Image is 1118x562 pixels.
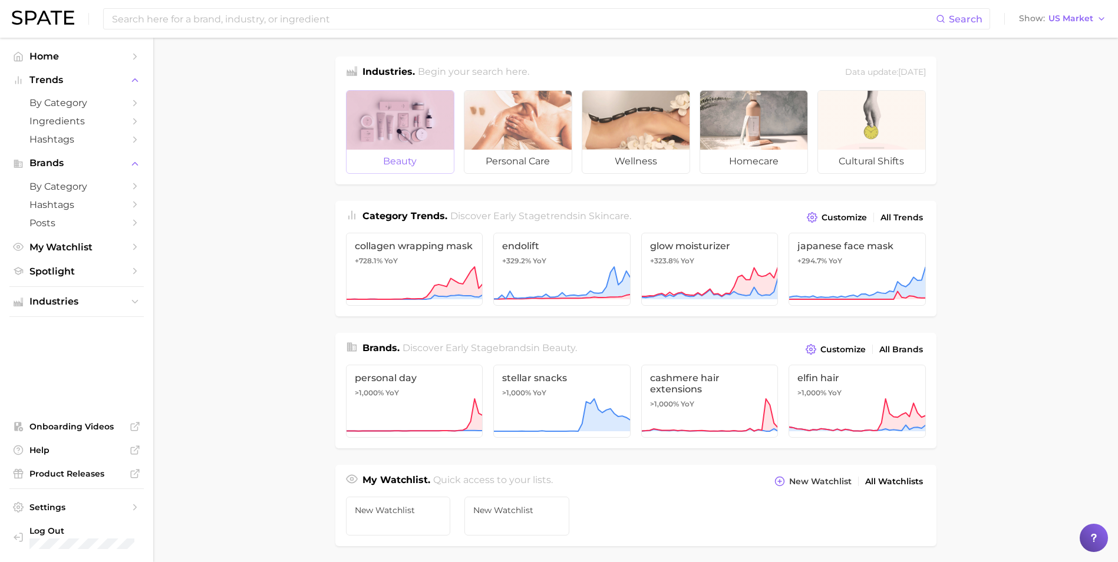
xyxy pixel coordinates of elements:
[589,210,629,222] span: skincare
[464,90,572,174] a: personal care
[502,256,531,265] span: +329.2%
[493,233,631,306] a: endolift+329.2% YoY
[949,14,982,25] span: Search
[464,497,569,535] a: New Watchlist
[12,11,74,25] img: SPATE
[385,388,399,398] span: YoY
[878,210,926,226] a: All Trends
[29,115,124,127] span: Ingredients
[700,90,808,174] a: homecare
[464,150,572,173] span: personal care
[862,474,926,490] a: All Watchlists
[789,233,926,306] a: japanese face mask+294.7% YoY
[29,97,124,108] span: by Category
[803,341,868,358] button: Customize
[502,240,622,252] span: endolift
[880,213,923,223] span: All Trends
[650,399,679,408] span: >1,000%
[9,522,144,553] a: Log out. Currently logged in with e-mail michelle.ng@mavbeautybrands.com.
[9,418,144,435] a: Onboarding Videos
[355,372,474,384] span: personal day
[9,71,144,89] button: Trends
[29,199,124,210] span: Hashtags
[9,214,144,232] a: Posts
[29,525,182,536] span: Log Out
[362,342,400,353] span: Brands .
[403,342,577,353] span: Discover Early Stage brands in .
[355,505,442,515] span: New Watchlist
[822,213,867,223] span: Customize
[29,242,124,253] span: My Watchlist
[9,262,144,280] a: Spotlight
[9,465,144,482] a: Product Releases
[797,256,827,265] span: +294.7%
[9,94,144,112] a: by Category
[9,112,144,130] a: Ingredients
[700,150,807,173] span: homecare
[362,65,415,81] h1: Industries.
[542,342,575,353] span: beauty
[473,505,560,515] span: New Watchlist
[29,181,124,192] span: by Category
[29,134,124,145] span: Hashtags
[582,150,690,173] span: wellness
[641,365,779,438] a: cashmere hair extensions>1,000% YoY
[346,365,483,438] a: personal day>1,000% YoY
[820,345,866,355] span: Customize
[1019,15,1045,22] span: Show
[9,498,144,516] a: Settings
[29,421,124,432] span: Onboarding Videos
[9,177,144,196] a: by Category
[29,217,124,229] span: Posts
[9,154,144,172] button: Brands
[493,365,631,438] a: stellar snacks>1,000% YoY
[828,388,842,398] span: YoY
[879,345,923,355] span: All Brands
[829,256,842,266] span: YoY
[29,266,124,277] span: Spotlight
[641,233,779,306] a: glow moisturizer+323.8% YoY
[450,210,631,222] span: Discover Early Stage trends in .
[29,445,124,455] span: Help
[789,365,926,438] a: elfin hair>1,000% YoY
[804,209,869,226] button: Customize
[1048,15,1093,22] span: US Market
[346,90,454,174] a: beauty
[418,65,529,81] h2: Begin your search here.
[797,388,826,397] span: >1,000%
[355,388,384,397] span: >1,000%
[771,473,854,490] button: New Watchlist
[29,468,124,479] span: Product Releases
[650,256,679,265] span: +323.8%
[650,240,770,252] span: glow moisturizer
[9,441,144,459] a: Help
[9,293,144,310] button: Industries
[533,256,546,266] span: YoY
[650,372,770,395] span: cashmere hair extensions
[346,233,483,306] a: collagen wrapping mask+728.1% YoY
[502,372,622,384] span: stellar snacks
[876,342,926,358] a: All Brands
[865,477,923,487] span: All Watchlists
[29,158,124,168] span: Brands
[362,473,430,490] h1: My Watchlist.
[502,388,531,397] span: >1,000%
[347,150,454,173] span: beauty
[29,51,124,62] span: Home
[681,256,694,266] span: YoY
[797,372,917,384] span: elfin hair
[9,47,144,65] a: Home
[433,473,553,490] h2: Quick access to your lists.
[355,256,382,265] span: +728.1%
[845,65,926,81] div: Data update: [DATE]
[817,90,926,174] a: cultural shifts
[533,388,546,398] span: YoY
[362,210,447,222] span: Category Trends .
[9,196,144,214] a: Hashtags
[9,238,144,256] a: My Watchlist
[346,497,451,535] a: New Watchlist
[797,240,917,252] span: japanese face mask
[29,75,124,85] span: Trends
[1016,11,1109,27] button: ShowUS Market
[111,9,936,29] input: Search here for a brand, industry, or ingredient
